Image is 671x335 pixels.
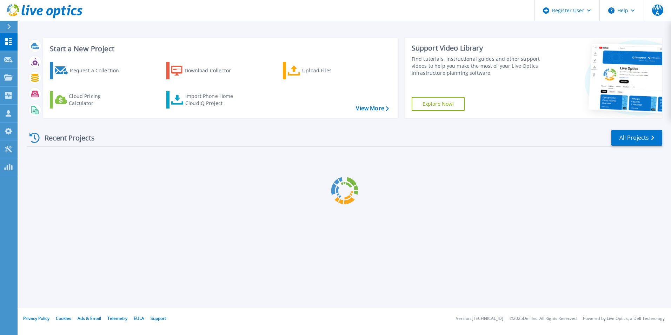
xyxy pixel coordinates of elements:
div: Cloud Pricing Calculator [69,93,125,107]
a: View More [356,105,388,112]
div: Request a Collection [70,64,126,78]
div: Find tutorials, instructional guides and other support videos to help you make the most of your L... [412,55,543,77]
a: Cloud Pricing Calculator [50,91,128,109]
a: Download Collector [166,62,245,79]
a: Privacy Policy [23,315,49,321]
a: Cookies [56,315,71,321]
a: Upload Files [283,62,361,79]
a: Explore Now! [412,97,465,111]
div: Upload Files [302,64,358,78]
div: Import Phone Home CloudIQ Project [185,93,240,107]
a: EULA [134,315,144,321]
h3: Start a New Project [50,45,388,53]
a: Telemetry [107,315,127,321]
a: All Projects [611,130,662,146]
div: Support Video Library [412,44,543,53]
div: Recent Projects [27,129,104,146]
div: Download Collector [185,64,241,78]
a: Support [151,315,166,321]
a: Request a Collection [50,62,128,79]
span: MAA [652,5,663,16]
li: Version: [TECHNICAL_ID] [456,316,503,321]
a: Ads & Email [78,315,101,321]
li: Powered by Live Optics, a Dell Technology [583,316,665,321]
li: © 2025 Dell Inc. All Rights Reserved [510,316,577,321]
